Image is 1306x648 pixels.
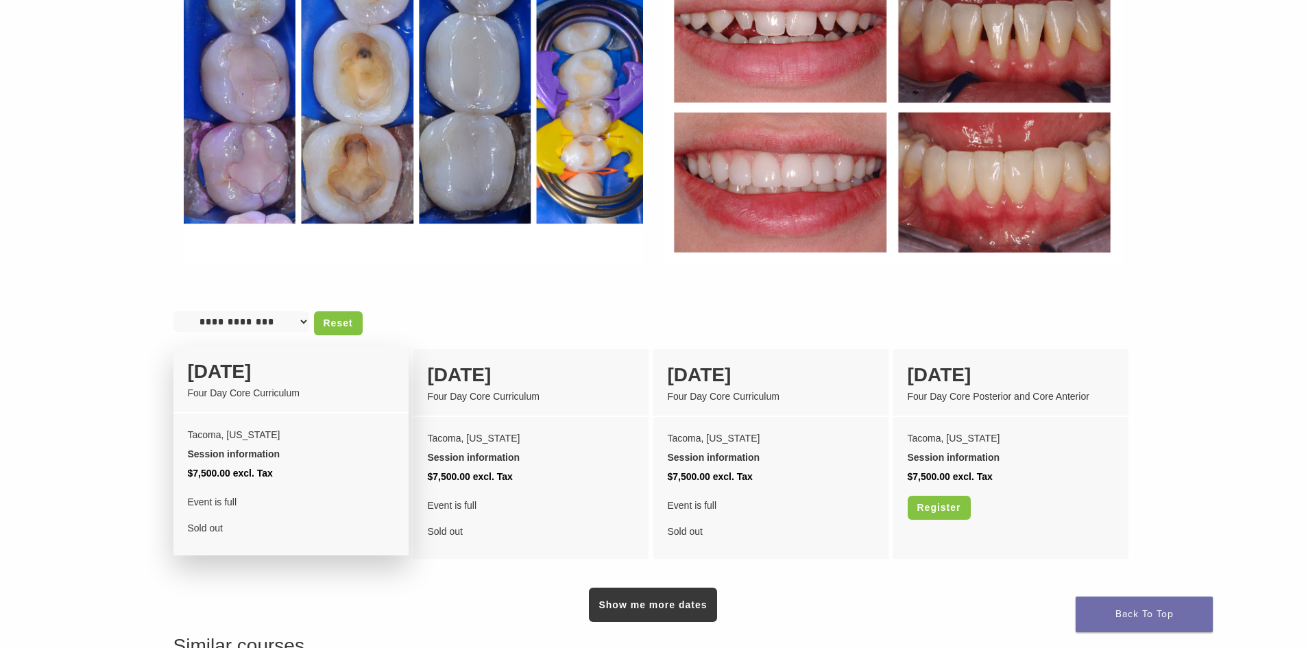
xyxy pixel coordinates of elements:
[188,444,394,464] div: Session information
[428,496,634,541] div: Sold out
[428,448,634,467] div: Session information
[1076,597,1213,632] a: Back To Top
[668,361,874,389] div: [DATE]
[188,425,394,444] div: Tacoma, [US_STATE]
[908,429,1114,448] div: Tacoma, [US_STATE]
[188,492,394,512] span: Event is full
[589,588,716,622] a: Show me more dates
[668,429,874,448] div: Tacoma, [US_STATE]
[428,361,634,389] div: [DATE]
[314,311,363,335] a: Reset
[473,471,513,482] span: excl. Tax
[188,468,230,479] span: $7,500.00
[428,389,634,404] div: Four Day Core Curriculum
[188,386,394,400] div: Four Day Core Curriculum
[233,468,273,479] span: excl. Tax
[428,496,634,515] span: Event is full
[908,361,1114,389] div: [DATE]
[908,471,950,482] span: $7,500.00
[908,448,1114,467] div: Session information
[908,496,971,520] a: Register
[428,429,634,448] div: Tacoma, [US_STATE]
[668,471,710,482] span: $7,500.00
[953,471,993,482] span: excl. Tax
[713,471,753,482] span: excl. Tax
[908,389,1114,404] div: Four Day Core Posterior and Core Anterior
[668,496,874,515] span: Event is full
[188,357,394,386] div: [DATE]
[428,471,470,482] span: $7,500.00
[668,496,874,541] div: Sold out
[668,389,874,404] div: Four Day Core Curriculum
[668,448,874,467] div: Session information
[188,492,394,538] div: Sold out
